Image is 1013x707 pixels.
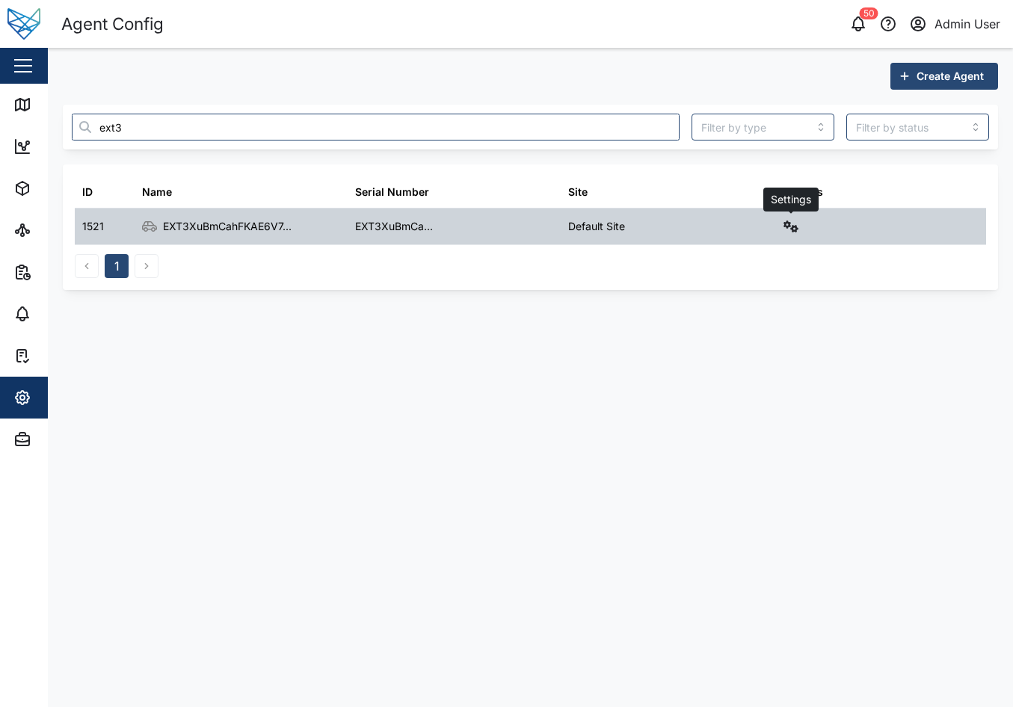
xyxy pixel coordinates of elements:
[39,306,85,322] div: Alarms
[890,63,998,90] button: Create Agent
[860,7,878,19] div: 50
[935,15,1000,34] div: Admin User
[39,96,73,113] div: Map
[908,13,1001,34] button: Admin User
[142,184,172,200] div: Name
[39,180,85,197] div: Assets
[39,389,92,406] div: Settings
[7,7,40,40] img: Main Logo
[692,114,834,141] input: Filter by type
[82,184,93,200] div: ID
[39,431,83,448] div: Admin
[39,348,80,364] div: Tasks
[39,264,90,280] div: Reports
[72,114,680,141] input: Search agent here...
[163,218,292,235] div: EXT3XuBmCahFKAE6V7...
[105,254,129,278] button: 1
[39,222,75,238] div: Sites
[917,64,984,89] span: Create Agent
[355,218,433,235] div: EXT3XuBmCa...
[846,114,989,141] input: Filter by status
[355,184,429,200] div: Serial Number
[568,184,588,200] div: Site
[39,138,106,155] div: Dashboard
[82,218,104,235] div: 1521
[780,184,823,200] div: Settings
[61,11,164,37] div: Agent Config
[568,218,625,235] div: Default Site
